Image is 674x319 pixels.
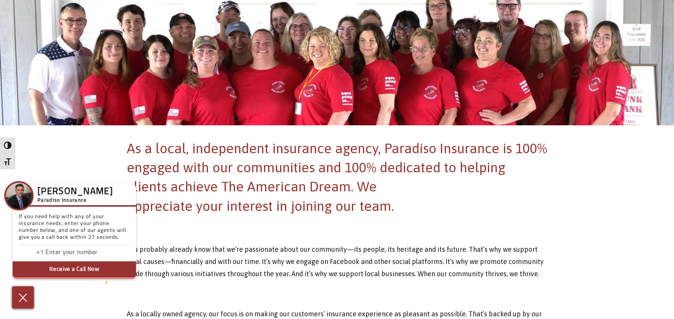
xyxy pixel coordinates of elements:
[94,280,136,285] a: We'rePowered by iconbyResponseiQ
[19,214,130,245] p: If you need help with any of your insurance needs, enter your phone number below, and one of our ...
[127,139,547,216] h2: As a local, independent insurance agency, Paradiso Insurance is 100% engaged with our communities...
[17,291,29,304] img: Cross icon
[94,280,113,285] span: We're by
[127,243,547,280] p: You probably already know that we’re passionate about our community—its people, its heritage and ...
[6,183,32,209] img: Company Icon
[105,280,108,286] img: Powered by icon
[37,196,113,205] h5: Paradiso Insurance
[23,247,45,258] input: Enter country code
[13,261,136,279] button: Receive a Call Now
[45,247,122,258] input: Enter phone number
[37,189,113,196] h3: [PERSON_NAME]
